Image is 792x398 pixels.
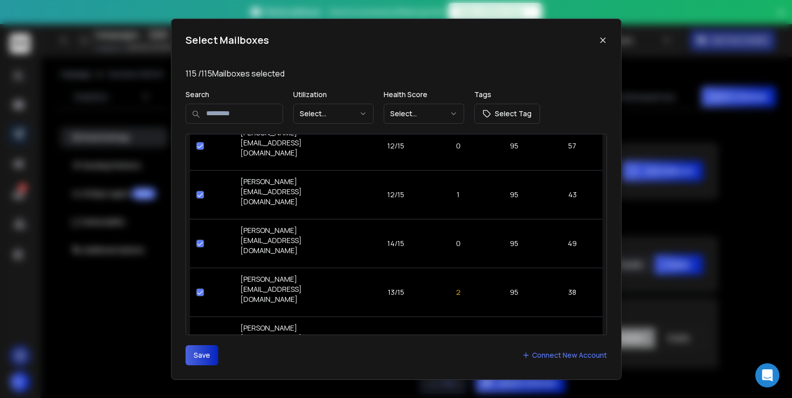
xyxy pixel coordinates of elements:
[755,363,779,387] div: Open Intercom Messenger
[384,90,464,100] p: Health Score
[384,104,464,124] button: Select...
[474,90,540,100] p: Tags
[361,122,431,171] td: 12/15
[293,90,374,100] p: Utilization
[186,67,607,79] p: 115 / 115 Mailboxes selected
[293,104,374,124] button: Select...
[186,90,283,100] p: Search
[474,104,540,124] button: Select Tag
[543,122,602,171] td: 57
[486,122,543,171] td: 95
[240,128,355,158] p: [PERSON_NAME][EMAIL_ADDRESS][DOMAIN_NAME]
